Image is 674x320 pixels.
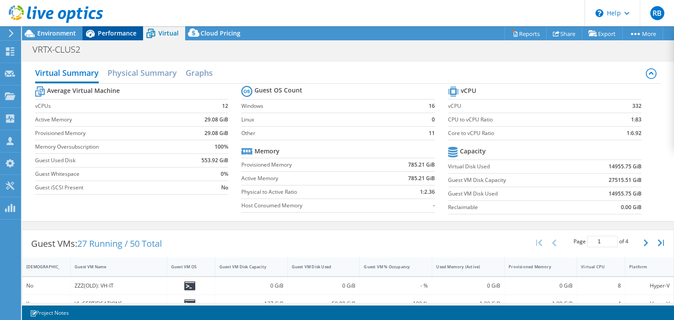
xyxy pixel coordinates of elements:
[408,174,435,183] b: 785.21 GiB
[221,170,228,178] b: 0%
[581,299,621,309] div: 4
[255,147,280,156] b: Memory
[587,236,618,247] input: jump to page
[364,281,428,291] div: - %
[546,27,582,40] a: Share
[429,102,435,110] b: 16
[433,201,435,210] b: -
[461,86,476,95] b: vCPU
[448,115,597,124] label: CPU to vCPU Ratio
[292,281,356,291] div: 0 GiB
[429,129,435,138] b: 11
[364,264,417,270] div: Guest VM % Occupancy
[98,29,136,37] span: Performance
[448,203,574,212] label: Reclaimable
[171,264,201,270] div: Guest VM OS
[241,188,379,196] label: Physical to Active Ratio
[581,281,621,291] div: 8
[509,264,562,270] div: Provisioned Memory
[292,264,345,270] div: Guest VM Disk Used
[241,115,417,124] label: Linux
[221,183,228,192] b: No
[621,203,642,212] b: 0.00 GiB
[505,27,547,40] a: Reports
[215,142,228,151] b: 100%
[509,281,573,291] div: 0 GiB
[204,115,228,124] b: 29.08 GiB
[26,299,66,309] div: Yes
[219,264,273,270] div: Guest VM Disk Capacity
[650,6,664,20] span: RB
[24,307,75,318] a: Project Notes
[158,29,179,37] span: Virtual
[255,86,302,95] b: Guest OS Count
[29,45,94,54] h1: VRTX-CLUS2
[627,129,642,138] b: 1:6.92
[631,115,642,124] b: 1:83
[35,156,182,165] label: Guest Used Disk
[609,189,642,198] b: 14955.75 GiB
[241,129,417,138] label: Other
[364,299,428,309] div: 100 %
[241,102,417,110] label: Windows
[75,264,152,270] div: Guest VM Name
[292,299,356,309] div: 59.88 GiB
[629,281,670,291] div: Hyper-V
[241,174,379,183] label: Active Memory
[629,264,659,270] div: Platform
[35,64,99,83] h2: Virtual Summary
[574,236,628,247] span: Page of
[75,281,163,291] div: ZZZ(OLD): VH-IT
[436,299,500,309] div: 1.99 GiB
[26,281,66,291] div: No
[35,129,182,138] label: Provisioned Memory
[22,230,171,257] div: Guest VMs:
[448,189,574,198] label: Guest VM Disk Used
[75,299,163,309] div: VL-CERTIFICATIONS
[26,264,56,270] div: [DEMOGRAPHIC_DATA]
[204,129,228,138] b: 29.08 GiB
[509,299,573,309] div: 1.99 GiB
[460,147,486,156] b: Capacity
[241,201,379,210] label: Host Consumed Memory
[219,299,283,309] div: 127 GiB
[581,264,610,270] div: Virtual CPU
[241,160,379,169] label: Provisioned Memory
[222,102,228,110] b: 12
[35,183,182,192] label: Guest iSCSI Present
[77,238,162,249] span: 27 Running / 50 Total
[47,86,120,95] b: Average Virtual Machine
[609,176,642,185] b: 27515.51 GiB
[436,264,490,270] div: Used Memory (Active)
[629,299,670,309] div: Hyper-V
[35,170,182,178] label: Guest Whitespace
[448,102,597,110] label: vCPU
[201,29,240,37] span: Cloud Pricing
[420,188,435,196] b: 1:2.36
[35,142,182,151] label: Memory Oversubscription
[432,115,435,124] b: 0
[582,27,623,40] a: Export
[201,156,228,165] b: 553.92 GiB
[37,29,76,37] span: Environment
[595,9,603,17] svg: \n
[622,27,663,40] a: More
[625,238,628,245] span: 4
[609,162,642,171] b: 14955.75 GiB
[35,102,182,110] label: vCPUs
[448,162,574,171] label: Virtual Disk Used
[35,115,182,124] label: Active Memory
[186,64,213,82] h2: Graphs
[108,64,177,82] h2: Physical Summary
[448,129,597,138] label: Core to vCPU Ratio
[219,281,283,291] div: 0 GiB
[436,281,500,291] div: 0 GiB
[632,102,642,110] b: 332
[408,160,435,169] b: 785.21 GiB
[448,176,574,185] label: Guest VM Disk Capacity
